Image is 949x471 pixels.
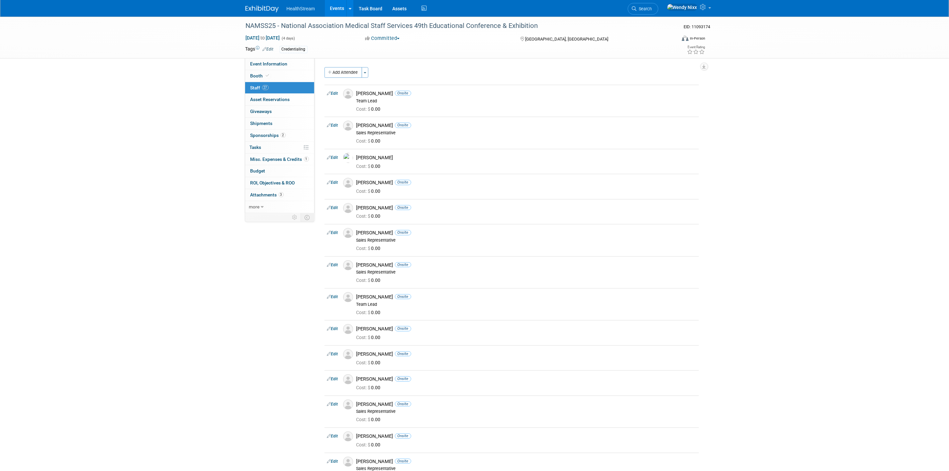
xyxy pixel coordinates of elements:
span: [GEOGRAPHIC_DATA], [GEOGRAPHIC_DATA] [525,37,608,42]
a: Asset Reservations [245,94,314,105]
a: Attachments3 [245,189,314,201]
div: NAMSS25 - National Association Medical Staff Services 49th Educational Conference & Exhibition [243,20,666,32]
span: Cost: $ [356,335,371,340]
div: In-Person [690,36,705,41]
div: Sales Representative [356,409,696,414]
a: Staff27 [245,82,314,94]
td: Tags [245,46,274,53]
span: Shipments [250,121,273,126]
span: 0.00 [356,335,383,340]
span: Budget [250,168,265,174]
a: Edit [263,47,274,52]
div: [PERSON_NAME] [356,433,696,439]
span: Cost: $ [356,417,371,422]
span: 0.00 [356,188,383,194]
span: [DATE] [DATE] [245,35,280,41]
a: Budget [245,165,314,177]
img: Associate-Profile-5.png [343,374,353,384]
img: ExhibitDay [245,6,279,12]
span: Onsite [395,262,411,267]
a: Edit [327,326,338,331]
div: Event Format [637,35,706,45]
a: Event Information [245,58,314,70]
span: Event Information [250,61,288,66]
a: more [245,201,314,213]
span: Attachments [250,192,284,197]
span: 0.00 [356,213,383,219]
span: Asset Reservations [250,97,290,102]
a: Edit [327,263,338,267]
span: (4 days) [281,36,295,41]
span: 2 [281,133,286,138]
span: Onsite [395,433,411,438]
img: Associate-Profile-5.png [343,292,353,302]
img: Associate-Profile-5.png [343,400,353,410]
td: Toggle Event Tabs [301,213,314,222]
span: Cost: $ [356,385,371,390]
a: Edit [327,155,338,160]
div: Team Lead [356,302,696,307]
div: [PERSON_NAME] [356,262,696,268]
div: [PERSON_NAME] [356,230,696,236]
span: Booth [250,73,271,78]
span: 0.00 [356,310,383,315]
span: Cost: $ [356,106,371,112]
div: Credentialing [280,46,308,53]
a: Edit [327,352,338,356]
span: to [260,35,266,41]
a: Edit [327,459,338,464]
a: Edit [327,180,338,185]
span: 0.00 [356,360,383,365]
img: Associate-Profile-5.png [343,349,353,359]
div: Event Rating [687,46,705,49]
span: Cost: $ [356,442,371,447]
a: Edit [327,434,338,438]
img: Associate-Profile-5.png [343,203,353,213]
span: 0.00 [356,385,383,390]
i: Booth reservation complete [266,74,269,77]
span: Cost: $ [356,213,371,219]
div: [PERSON_NAME] [356,205,696,211]
a: Misc. Expenses & Credits1 [245,154,314,165]
button: Add Attendee [325,67,362,78]
span: 1 [304,157,309,162]
td: Personalize Event Tab Strip [289,213,301,222]
img: Associate-Profile-5.png [343,121,353,131]
span: Onsite [395,376,411,381]
div: [PERSON_NAME] [356,376,696,382]
a: Sponsorships2 [245,130,314,141]
img: Associate-Profile-5.png [343,89,353,99]
span: ROI, Objectives & ROO [250,180,295,185]
div: [PERSON_NAME] [356,294,696,300]
a: Booth [245,70,314,82]
div: [PERSON_NAME] [356,351,696,357]
a: Edit [327,402,338,407]
span: Cost: $ [356,138,371,144]
span: 0.00 [356,442,383,447]
span: Onsite [395,91,411,96]
div: Team Lead [356,98,696,104]
a: ROI, Objectives & ROO [245,177,314,189]
span: Misc. Expenses & Credits [250,157,309,162]
span: Tasks [250,145,261,150]
span: Cost: $ [356,188,371,194]
span: 0.00 [356,164,383,169]
span: 3 [279,192,284,197]
a: Tasks [245,142,314,153]
button: Committed [363,35,402,42]
span: 0.00 [356,417,383,422]
span: Sponsorships [250,133,286,138]
div: [PERSON_NAME] [356,458,696,465]
span: Cost: $ [356,164,371,169]
span: Onsite [395,180,411,185]
span: Cost: $ [356,310,371,315]
a: Search [628,3,658,15]
span: 0.00 [356,106,383,112]
span: Event ID: 11093174 [684,24,710,29]
img: Format-Inperson.png [682,36,689,41]
span: Onsite [395,351,411,356]
span: 0.00 [356,278,383,283]
a: Edit [327,230,338,235]
img: Associate-Profile-5.png [343,260,353,270]
a: Shipments [245,118,314,129]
